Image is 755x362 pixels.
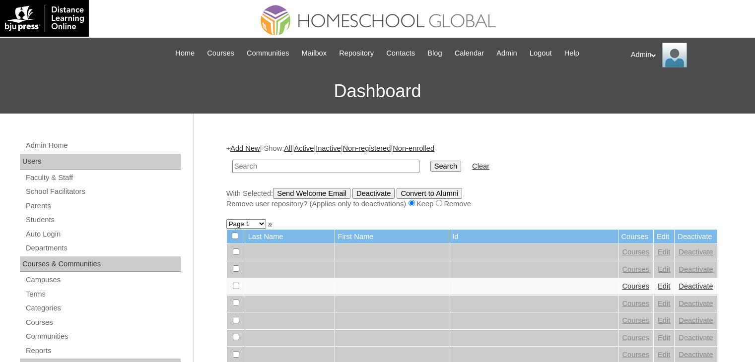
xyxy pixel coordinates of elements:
a: Inactive [316,144,341,152]
h3: Dashboard [5,69,750,114]
span: Mailbox [302,48,327,59]
td: Last Name [245,230,335,244]
a: Logout [525,48,557,59]
a: Courses [622,300,650,307]
td: Courses [618,230,654,244]
div: Courses & Communities [20,256,181,272]
a: Deactivate [679,300,713,307]
a: Communities [242,48,294,59]
td: Id [449,230,618,244]
a: Deactivate [679,265,713,273]
span: Communities [247,48,289,59]
a: Edit [658,316,670,324]
a: Active [294,144,314,152]
a: Categories [25,302,181,314]
a: Admin Home [25,139,181,152]
a: Deactivate [679,248,713,256]
a: Contacts [381,48,420,59]
td: Deactivate [675,230,717,244]
a: Courses [622,334,650,342]
a: Courses [202,48,239,59]
div: Admin [631,43,745,67]
span: Courses [207,48,234,59]
input: Convert to Alumni [397,188,462,199]
a: Edit [658,265,670,273]
span: Home [175,48,195,59]
a: Edit [658,248,670,256]
a: » [268,220,272,228]
a: Home [170,48,200,59]
a: Courses [622,265,650,273]
a: Courses [622,248,650,256]
span: Logout [530,48,552,59]
div: With Selected: [226,188,718,209]
a: Edit [658,351,670,359]
div: + | Show: | | | | [226,143,718,209]
a: Mailbox [297,48,332,59]
a: Deactivate [679,316,713,324]
input: Search [430,161,461,172]
a: Deactivate [679,351,713,359]
a: Faculty & Staff [25,172,181,184]
a: Courses [25,316,181,329]
input: Search [232,160,419,173]
a: Admin [491,48,522,59]
input: Send Welcome Email [273,188,350,199]
a: Blog [422,48,447,59]
a: Courses [622,282,650,290]
a: Reports [25,345,181,357]
a: Deactivate [679,282,713,290]
span: Blog [427,48,442,59]
a: Departments [25,242,181,254]
a: Calendar [450,48,489,59]
span: Calendar [455,48,484,59]
a: Repository [334,48,379,59]
a: School Facilitators [25,185,181,198]
span: Admin [496,48,517,59]
a: Add New [230,144,260,152]
a: Deactivate [679,334,713,342]
input: Deactivate [352,188,395,199]
img: Admin Homeschool Global [662,43,687,67]
a: Terms [25,288,181,301]
a: Edit [658,300,670,307]
div: Remove user repository? (Applies only to deactivations) Keep Remove [226,199,718,209]
a: Parents [25,200,181,212]
a: Edit [658,282,670,290]
a: Courses [622,351,650,359]
a: Communities [25,330,181,343]
div: Users [20,154,181,170]
a: Auto Login [25,228,181,241]
a: Courses [622,316,650,324]
td: Edit [654,230,674,244]
span: Help [564,48,579,59]
a: Edit [658,334,670,342]
span: Repository [339,48,374,59]
a: Non-enrolled [393,144,434,152]
a: Help [559,48,584,59]
span: Contacts [386,48,415,59]
a: Students [25,214,181,226]
a: Non-registered [343,144,391,152]
td: First Name [335,230,449,244]
img: logo-white.png [5,5,84,32]
a: Clear [472,162,489,170]
a: All [284,144,292,152]
a: Campuses [25,274,181,286]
